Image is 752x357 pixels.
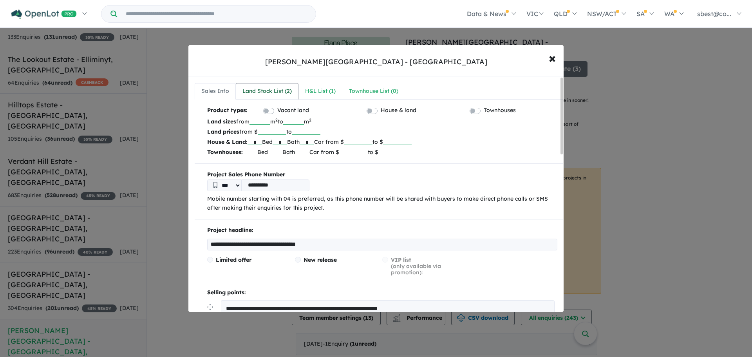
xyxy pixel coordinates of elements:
[207,116,557,127] p: from m to m
[242,87,292,96] div: Land Stock List ( 2 )
[11,9,77,19] img: Openlot PRO Logo White
[349,87,398,96] div: Townhouse List ( 0 )
[381,106,416,115] label: House & land
[207,106,248,116] b: Product types:
[305,87,336,96] div: H&L List ( 1 )
[265,57,487,67] div: [PERSON_NAME][GEOGRAPHIC_DATA] - [GEOGRAPHIC_DATA]
[213,182,217,188] img: Phone icon
[207,226,557,235] p: Project headline:
[549,49,556,66] span: ×
[119,5,314,22] input: Try estate name, suburb, builder or developer
[277,106,309,115] label: Vacant land
[207,170,557,179] b: Project Sales Phone Number
[216,256,251,263] span: Limited offer
[207,194,557,213] p: Mobile number starting with 04 is preferred, as this phone number will be shared with buyers to m...
[207,138,248,145] b: House & Land:
[207,304,213,310] img: drag.svg
[304,256,337,263] span: New release
[309,117,311,123] sup: 2
[275,117,278,123] sup: 2
[697,10,731,18] span: sbest@co...
[207,128,239,135] b: Land prices
[207,288,557,297] p: Selling points:
[201,87,229,96] div: Sales Info
[207,137,557,147] p: Bed Bath Car from $ to $
[484,106,516,115] label: Townhouses
[207,118,236,125] b: Land sizes
[207,127,557,137] p: from $ to
[207,149,243,156] b: Townhouses:
[207,147,557,157] p: Bed Bath Car from $ to $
